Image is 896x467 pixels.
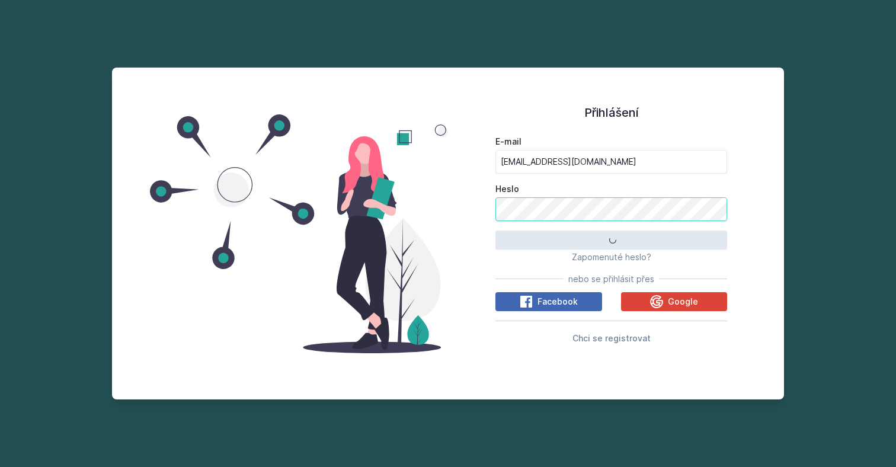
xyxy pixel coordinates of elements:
[568,273,654,285] span: nebo se přihlásit přes
[495,104,727,121] h1: Přihlášení
[572,333,651,343] span: Chci se registrovat
[495,150,727,174] input: Tvoje e-mailová adresa
[495,136,727,148] label: E-mail
[495,292,602,311] button: Facebook
[668,296,698,308] span: Google
[537,296,578,308] span: Facebook
[572,252,651,262] span: Zapomenuté heslo?
[621,292,728,311] button: Google
[495,183,727,195] label: Heslo
[495,231,727,250] button: Přihlásit se
[572,331,651,345] button: Chci se registrovat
